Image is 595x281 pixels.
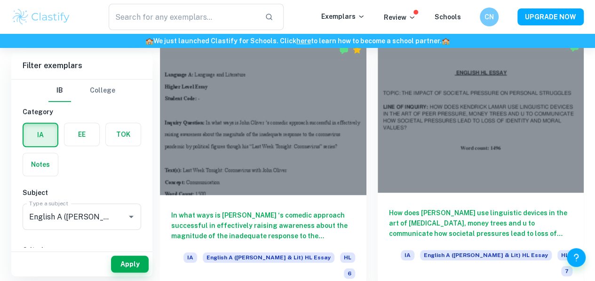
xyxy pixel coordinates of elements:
button: CN [480,8,499,26]
h6: In what ways is [PERSON_NAME] ‘s comedic approach successful in effectively raising awareness abo... [171,210,355,241]
h6: Subject [23,187,141,198]
p: Exemplars [321,11,365,22]
img: Marked [339,45,349,55]
h6: Category [23,107,141,117]
img: Clastify logo [11,8,71,26]
div: Premium [352,45,362,55]
button: IB [48,79,71,102]
button: EE [64,123,99,146]
span: English A ([PERSON_NAME] & Lit) HL Essay [203,252,334,263]
button: Open [125,210,138,223]
button: IA [24,124,57,146]
span: HL [557,250,572,260]
button: Help and Feedback [567,248,586,267]
span: English A ([PERSON_NAME] & Lit) HL Essay [420,250,552,260]
label: Type a subject [29,199,68,207]
h6: Filter exemplars [11,53,152,79]
span: 🏫 [442,37,450,45]
div: Filter type choice [48,79,115,102]
p: Review [384,12,416,23]
h6: Criteria [23,245,141,255]
button: College [90,79,115,102]
a: here [296,37,311,45]
button: Notes [23,153,58,176]
h6: How does [PERSON_NAME] use linguistic devices in the art of [MEDICAL_DATA], money trees and u to ... [389,208,573,239]
span: 7 [561,266,572,276]
a: Schools [435,13,461,21]
h6: We just launched Clastify for Schools. Click to learn how to become a school partner. [2,36,593,46]
span: IA [401,250,414,260]
button: Apply [111,256,149,273]
h6: CN [484,12,495,22]
span: 6 [344,268,355,279]
span: IA [183,252,197,263]
input: Search for any exemplars... [109,4,257,30]
span: 🏫 [145,37,153,45]
span: HL [340,252,355,263]
button: UPGRADE NOW [517,8,584,25]
button: TOK [106,123,141,146]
